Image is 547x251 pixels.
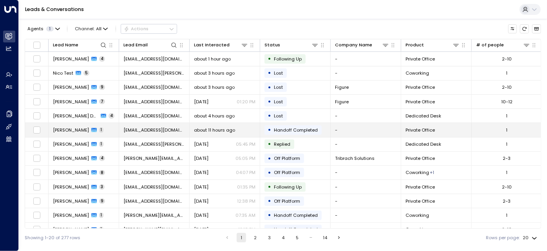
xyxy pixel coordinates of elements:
div: 10-12 [501,99,513,105]
span: erica@tribrachsolutions.com [123,155,185,161]
span: Coworking [406,226,429,233]
div: 1 [506,169,508,176]
span: Toggle select all [33,41,41,49]
div: Actions [124,26,149,31]
div: Showing 1-20 of 277 rows [25,235,80,241]
span: Rayan Habbab [53,99,89,105]
span: Kyle Rhodes [53,198,89,204]
span: Toggle select row [33,83,41,91]
div: 2-10 [502,56,512,62]
span: Handoff Completed [274,212,318,218]
button: Go to page 4 [279,233,288,242]
div: 2-3 [503,155,511,161]
div: 1 [506,141,508,147]
span: 1 [99,127,103,133]
td: - [331,223,401,236]
span: Mark MARTINEZ [53,141,89,147]
span: Coworking [406,70,429,76]
div: Lead Email [123,41,178,49]
div: • [268,82,272,93]
button: Channel:All [72,24,110,33]
div: Last Interacted [194,41,248,49]
div: 2-10 [502,84,512,90]
span: about 11 hours ago [194,127,235,133]
span: Channel: [72,24,110,33]
div: Private Office [430,169,434,176]
div: Last Interacted [194,41,230,49]
span: 7 [99,99,105,104]
span: Coworking [406,169,429,176]
span: Private Office [406,198,435,204]
div: • [268,181,272,192]
div: 20 [523,233,539,243]
button: Actions [121,24,177,33]
span: Private Office [406,184,435,190]
div: 1 [506,113,508,119]
div: Lead Email [123,41,148,49]
button: Go to page 14 [321,233,330,242]
div: 1 [506,212,508,218]
span: 1 [99,227,103,232]
span: Private Office [406,155,435,161]
button: Go to page 3 [264,233,274,242]
div: Lead Name [53,41,78,49]
span: Toggle select row [33,197,41,205]
span: ggdb9@yahoo.com [123,127,185,133]
td: - [331,109,401,123]
span: calebsprice23@gmail.com [123,56,185,62]
button: Customize [508,24,517,33]
span: Following Up [274,184,302,190]
td: - [331,166,401,180]
span: about 1 hour ago [194,56,231,62]
span: Refresh [520,24,529,33]
span: rkazerooni74@gmail.com [123,184,185,190]
span: Yesterday [194,155,208,161]
span: Toggle select row [33,140,41,148]
p: 04:07 PM [236,169,255,176]
span: Toggle select row [33,169,41,176]
p: 01:35 PM [237,184,255,190]
span: Private Office [406,84,435,90]
span: 4 [109,113,114,119]
span: Figure [335,99,349,105]
div: 2-10 [502,184,512,190]
p: 12:38 PM [237,198,255,204]
div: • [268,68,272,78]
div: • [268,224,272,235]
span: Aug 13, 2025 [194,226,208,233]
span: Tribrach Solutions [335,155,375,161]
a: Leads & Conversations [25,6,84,13]
td: - [331,137,401,151]
span: Roxane Kazerooni [53,184,89,190]
div: Status [264,41,319,49]
span: Toggle select row [33,154,41,162]
span: Toggle select row [33,211,41,219]
span: Replied [274,141,290,147]
span: Dedicated Desk [406,141,441,147]
span: about 3 hours ago [194,84,235,90]
div: • [268,110,272,121]
div: • [268,167,272,178]
span: All [96,26,101,31]
span: william@firstmcspayments.com [123,212,185,218]
span: Toggle select row [33,183,41,191]
span: Handoff Completed [274,226,318,233]
span: Yesterday [194,198,208,204]
div: • [268,125,272,135]
span: William Sutton [53,212,89,218]
div: Product [406,41,460,49]
p: 07:35 AM [235,212,255,218]
span: 9 [99,198,105,204]
span: Caleb Price [53,56,89,62]
div: # of people [476,41,530,49]
span: Yesterday [194,212,208,218]
span: Figure [335,84,349,90]
span: 4 [99,56,105,62]
span: prateekdhall@gmail.com [123,113,185,119]
span: about 3 hours ago [194,70,235,76]
span: Private Office [406,99,435,105]
div: • [268,210,272,220]
div: Button group with a nested menu [121,24,177,33]
span: Toggle select row [33,98,41,106]
span: markg.martinez@gmail.com [123,141,185,147]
